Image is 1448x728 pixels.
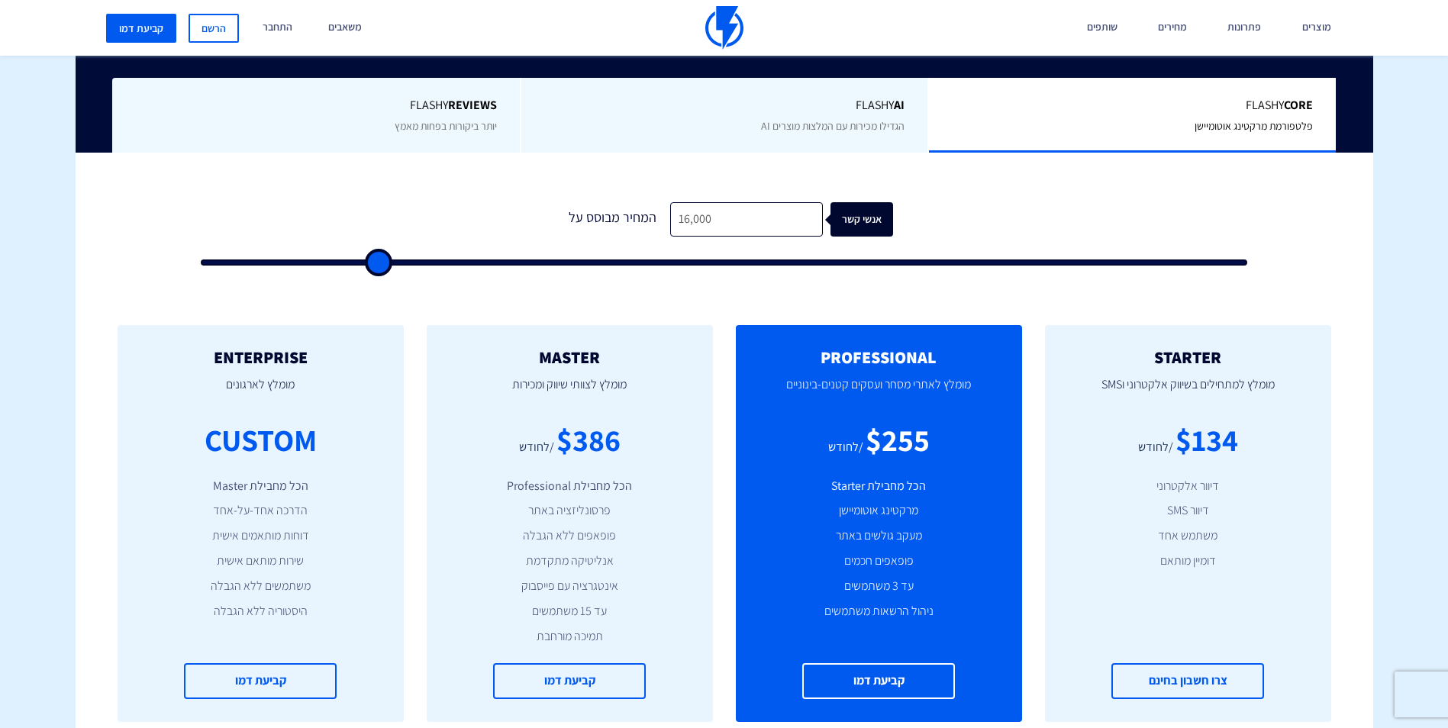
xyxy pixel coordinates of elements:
[1195,119,1313,133] span: פלטפורמת מרקטינג אוטומיישן
[1284,97,1313,113] b: Core
[140,366,381,418] p: מומלץ לארגונים
[450,552,690,570] li: אנליטיקה מתקדמת
[205,418,317,462] div: CUSTOM
[759,478,999,495] li: הכל מחבילת Starter
[140,348,381,366] h2: ENTERPRISE
[140,603,381,620] li: היסטוריה ללא הגבלה
[395,119,497,133] span: יותר ביקורות בפחות מאמץ
[802,663,955,699] a: קביעת דמו
[106,14,176,43] a: קביעת דמו
[759,552,999,570] li: פופאפים חכמים
[952,97,1313,114] span: Flashy
[556,418,621,462] div: $386
[450,478,690,495] li: הכל מחבילת Professional
[140,527,381,545] li: דוחות מותאמים אישית
[448,97,497,113] b: REVIEWS
[759,578,999,595] li: עד 3 משתמשים
[1111,663,1264,699] a: צרו חשבון בחינם
[894,97,905,113] b: AI
[866,418,930,462] div: $255
[1175,418,1238,462] div: $134
[140,478,381,495] li: הכל מחבילת Master
[759,502,999,520] li: מרקטינג אוטומיישן
[1068,527,1308,545] li: משתמש אחד
[140,578,381,595] li: משתמשים ללא הגבלה
[1068,366,1308,418] p: מומלץ למתחילים בשיווק אלקטרוני וSMS
[1068,478,1308,495] li: דיוור אלקטרוני
[544,97,905,114] span: Flashy
[450,527,690,545] li: פופאפים ללא הגבלה
[759,527,999,545] li: מעקב גולשים באתר
[839,202,901,237] div: אנשי קשר
[450,628,690,646] li: תמיכה מורחבת
[759,366,999,418] p: מומלץ לאתרי מסחר ועסקים קטנים-בינוניים
[1068,552,1308,570] li: דומיין מותאם
[1068,348,1308,366] h2: STARTER
[189,14,239,43] a: הרשם
[759,603,999,620] li: ניהול הרשאות משתמשים
[450,348,690,366] h2: MASTER
[450,603,690,620] li: עד 15 משתמשים
[450,502,690,520] li: פרסונליזציה באתר
[519,439,554,456] div: /לחודש
[184,663,337,699] a: קביעת דמו
[828,439,863,456] div: /לחודש
[1068,502,1308,520] li: דיוור SMS
[450,578,690,595] li: אינטגרציה עם פייסבוק
[135,97,497,114] span: Flashy
[761,119,905,133] span: הגדילו מכירות עם המלצות מוצרים AI
[1138,439,1173,456] div: /לחודש
[450,366,690,418] p: מומלץ לצוותי שיווק ומכירות
[759,348,999,366] h2: PROFESSIONAL
[140,502,381,520] li: הדרכה אחד-על-אחד
[493,663,646,699] a: קביעת דמו
[556,202,670,237] div: המחיר מבוסס על
[140,552,381,570] li: שירות מותאם אישית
